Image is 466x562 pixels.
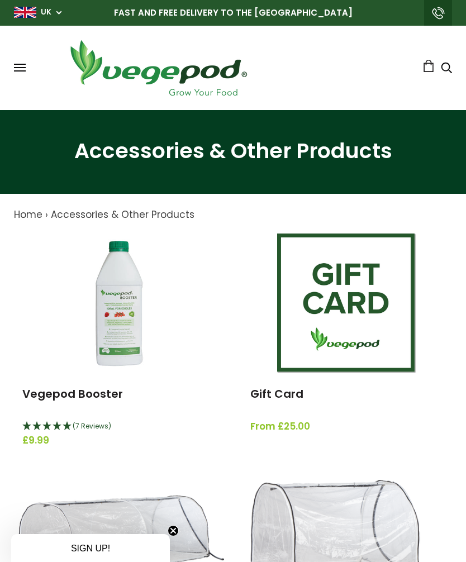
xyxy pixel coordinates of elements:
img: Vegepod Booster [49,234,189,373]
nav: breadcrumbs [14,208,452,222]
span: £9.99 [22,434,216,448]
button: Close teaser [168,525,179,536]
span: From £25.00 [250,420,444,434]
a: Vegepod Booster [22,386,123,402]
a: UK [41,7,51,18]
img: Gift Card [277,234,417,373]
a: Gift Card [250,386,303,402]
span: SIGN UP! [71,544,110,553]
span: (7 Reviews) [73,421,111,431]
img: gb_large.png [14,7,36,18]
div: SIGN UP!Close teaser [11,534,170,562]
div: 5 Stars - 7 Reviews [22,420,216,434]
img: Vegepod [60,37,256,99]
a: Search [441,63,452,75]
span: › [45,208,48,221]
a: Accessories & Other Products [51,208,194,221]
h1: Accessories & Other Products [14,138,452,163]
a: Home [14,208,42,221]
